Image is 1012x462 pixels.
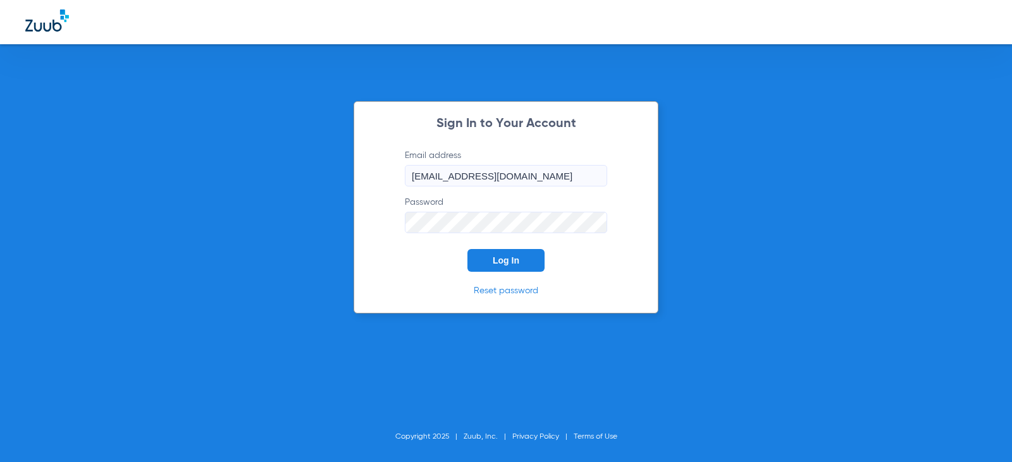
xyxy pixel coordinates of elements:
[405,212,607,233] input: Password
[949,401,1012,462] iframe: Chat Widget
[512,433,559,441] a: Privacy Policy
[405,165,607,186] input: Email address
[464,430,512,443] li: Zuub, Inc.
[405,196,607,233] label: Password
[467,249,545,272] button: Log In
[474,286,538,295] a: Reset password
[574,433,617,441] a: Terms of Use
[493,255,519,265] span: Log In
[395,430,464,443] li: Copyright 2025
[405,149,607,186] label: Email address
[25,9,69,32] img: Zuub Logo
[386,118,626,130] h2: Sign In to Your Account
